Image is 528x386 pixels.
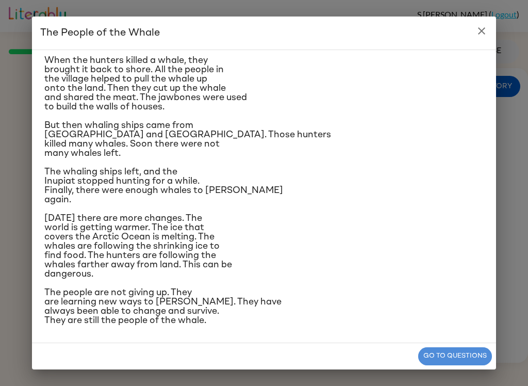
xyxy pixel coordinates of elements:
span: When the hunters killed a whale, they brought it back to shore. All the people in the village hel... [44,56,247,111]
button: close [471,21,492,41]
span: [DATE] there are more changes. The world is getting warmer. The ice that covers the Arctic Ocean ... [44,214,232,279]
span: The people are not giving up. They are learning new ways to [PERSON_NAME]. They have always been ... [44,288,282,325]
span: But then whaling ships came from [GEOGRAPHIC_DATA] and [GEOGRAPHIC_DATA]. Those hunters killed ma... [44,121,331,158]
h2: The People of the Whale [32,17,496,50]
span: The whaling ships left, and the Inupiat stopped hunting for a while. Finally, there were enough w... [44,167,283,204]
button: Go to questions [418,347,492,365]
